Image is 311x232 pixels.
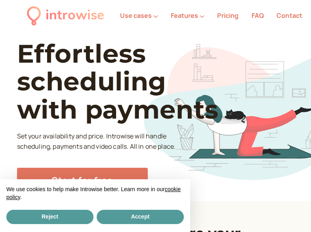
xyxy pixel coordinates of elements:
[46,5,104,27] div: introwise
[17,168,148,193] a: Start for free
[17,131,178,152] p: Set your availability and price. Introwise will handle scheduling, payments and video calls. All ...
[217,11,238,20] a: Pricing
[17,40,247,123] h1: Effortless scheduling with payments
[171,12,204,19] button: Features
[277,11,302,20] a: Contact
[97,210,184,224] button: Accept
[252,11,264,20] a: FAQ
[6,210,93,224] button: Reject
[120,12,158,19] button: Use cases
[27,5,104,27] a: introwise
[6,186,181,200] a: cookie policy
